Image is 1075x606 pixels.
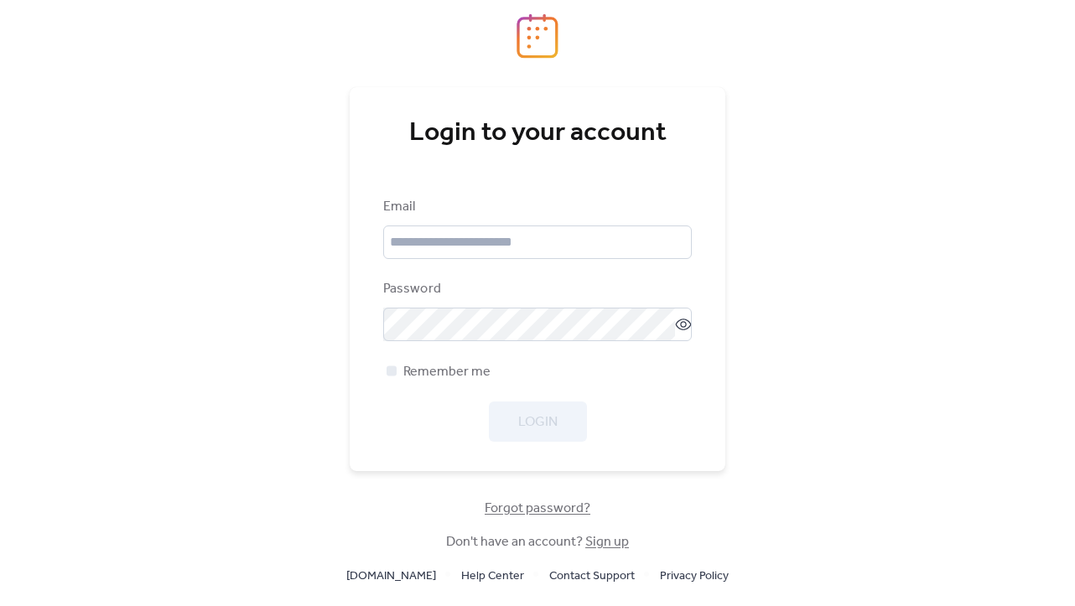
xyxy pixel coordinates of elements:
[485,499,590,519] span: Forgot password?
[383,279,688,299] div: Password
[383,197,688,217] div: Email
[549,567,635,587] span: Contact Support
[383,117,692,150] div: Login to your account
[585,529,629,555] a: Sign up
[549,565,635,586] a: Contact Support
[461,565,524,586] a: Help Center
[660,567,729,587] span: Privacy Policy
[485,504,590,513] a: Forgot password?
[403,362,491,382] span: Remember me
[517,13,558,59] img: logo
[660,565,729,586] a: Privacy Policy
[346,567,436,587] span: [DOMAIN_NAME]
[346,565,436,586] a: [DOMAIN_NAME]
[446,532,629,552] span: Don't have an account?
[461,567,524,587] span: Help Center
